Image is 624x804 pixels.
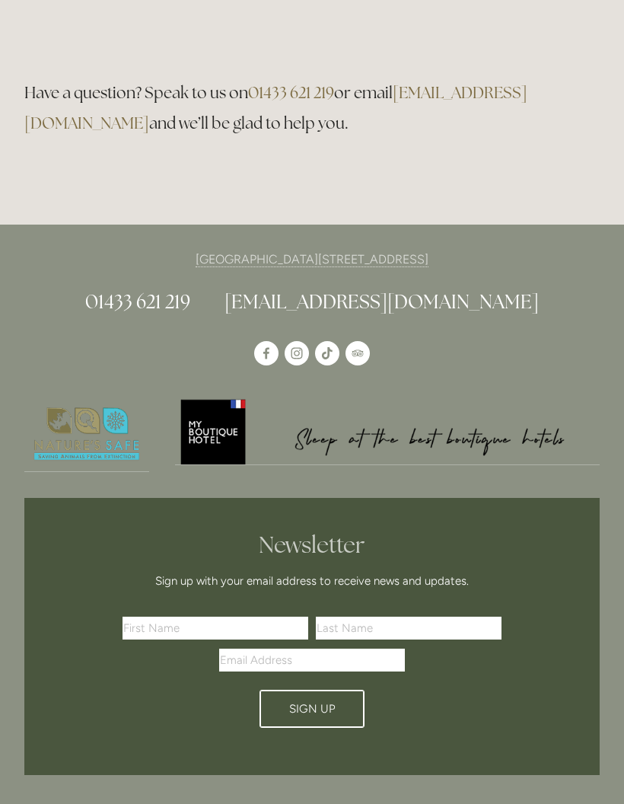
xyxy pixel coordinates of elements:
p: Sign up with your email address to receive news and updates. [96,572,528,590]
a: [EMAIL_ADDRESS][DOMAIN_NAME] [224,289,539,314]
a: Instagram [285,341,309,365]
a: Losehill House Hotel & Spa [254,341,279,365]
input: First Name [123,617,308,640]
input: Email Address [219,649,405,672]
img: Nature's Safe - Logo [24,397,149,471]
a: TikTok [315,341,339,365]
h3: Have a question? Speak to us on or email and we’ll be glad to help you. [24,78,600,139]
h2: Newsletter [96,531,528,559]
a: 01433 621 219 [248,82,334,103]
button: Sign Up [259,690,365,728]
input: Last Name [316,617,501,640]
img: My Boutique Hotel - Logo [175,397,600,464]
a: TripAdvisor [345,341,370,365]
span: Sign Up [289,702,336,716]
a: 01433 621 219 [85,289,190,314]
